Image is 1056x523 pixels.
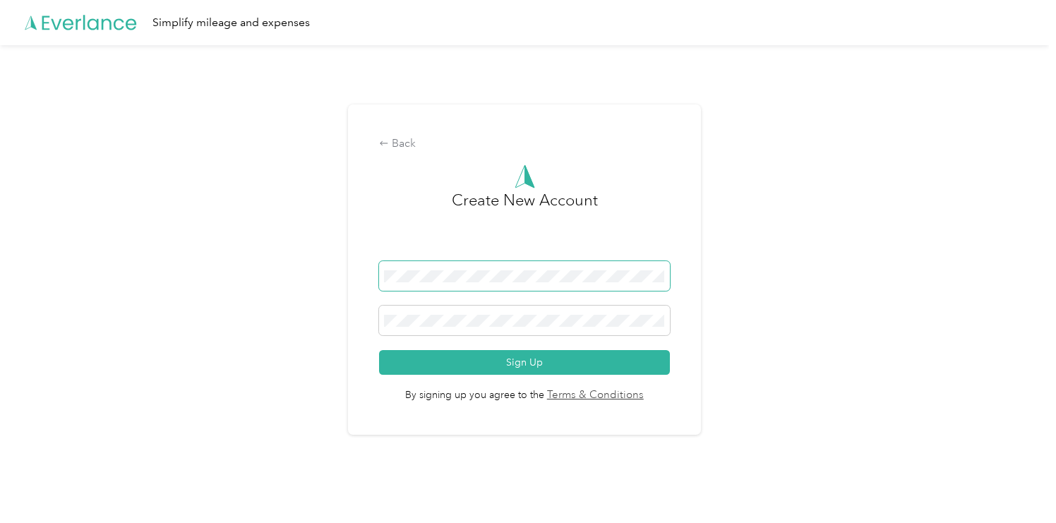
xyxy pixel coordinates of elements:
span: By signing up you agree to the [379,375,669,403]
h3: Create New Account [452,188,598,261]
div: Simplify mileage and expenses [152,14,310,32]
button: Sign Up [379,350,669,375]
a: Terms & Conditions [544,387,644,404]
div: Back [379,136,669,152]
